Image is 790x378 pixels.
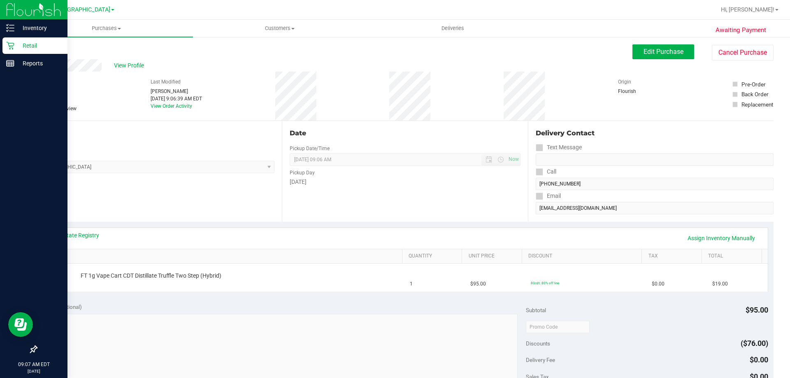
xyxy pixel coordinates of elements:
[536,166,556,178] label: Call
[741,339,768,348] span: ($76.00)
[741,100,773,109] div: Replacement
[708,253,758,260] a: Total
[290,145,330,152] label: Pickup Date/Time
[531,281,559,285] span: 80cdt: 80% off line
[20,20,193,37] a: Purchases
[536,153,774,166] input: Format: (999) 999-9999
[151,103,192,109] a: View Order Activity
[6,42,14,50] inline-svg: Retail
[151,88,202,95] div: [PERSON_NAME]
[469,253,519,260] a: Unit Price
[536,190,561,202] label: Email
[290,178,520,186] div: [DATE]
[151,95,202,102] div: [DATE] 9:06:39 AM EDT
[14,58,64,68] p: Reports
[290,169,315,176] label: Pickup Day
[20,25,193,32] span: Purchases
[470,280,486,288] span: $95.00
[193,25,366,32] span: Customers
[6,59,14,67] inline-svg: Reports
[536,178,774,190] input: Format: (999) 999-9999
[526,321,590,333] input: Promo Code
[54,6,110,13] span: [GEOGRAPHIC_DATA]
[366,20,539,37] a: Deliveries
[528,253,639,260] a: Discount
[644,48,683,56] span: Edit Purchase
[712,45,774,60] button: Cancel Purchase
[536,141,582,153] label: Text Message
[618,78,631,86] label: Origin
[741,80,766,88] div: Pre-Order
[632,44,694,59] button: Edit Purchase
[409,253,459,260] a: Quantity
[36,128,274,138] div: Location
[750,355,768,364] span: $0.00
[8,312,33,337] iframe: Resource center
[14,23,64,33] p: Inventory
[410,280,413,288] span: 1
[618,88,659,95] div: Flourish
[721,6,774,13] span: Hi, [PERSON_NAME]!
[526,307,546,313] span: Subtotal
[536,128,774,138] div: Delivery Contact
[81,272,221,280] span: FT 1g Vape Cart CDT Distillate Truffle Two Step (Hybrid)
[50,231,99,239] a: View State Registry
[193,20,366,37] a: Customers
[430,25,475,32] span: Deliveries
[114,61,147,70] span: View Profile
[526,336,550,351] span: Discounts
[716,26,766,35] span: Awaiting Payment
[14,41,64,51] p: Retail
[526,357,555,363] span: Delivery Fee
[712,280,728,288] span: $19.00
[648,253,699,260] a: Tax
[4,361,64,368] p: 09:07 AM EDT
[6,24,14,32] inline-svg: Inventory
[49,253,399,260] a: SKU
[741,90,769,98] div: Back Order
[746,306,768,314] span: $95.00
[151,78,181,86] label: Last Modified
[652,280,665,288] span: $0.00
[290,128,520,138] div: Date
[682,231,760,245] a: Assign Inventory Manually
[4,368,64,374] p: [DATE]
